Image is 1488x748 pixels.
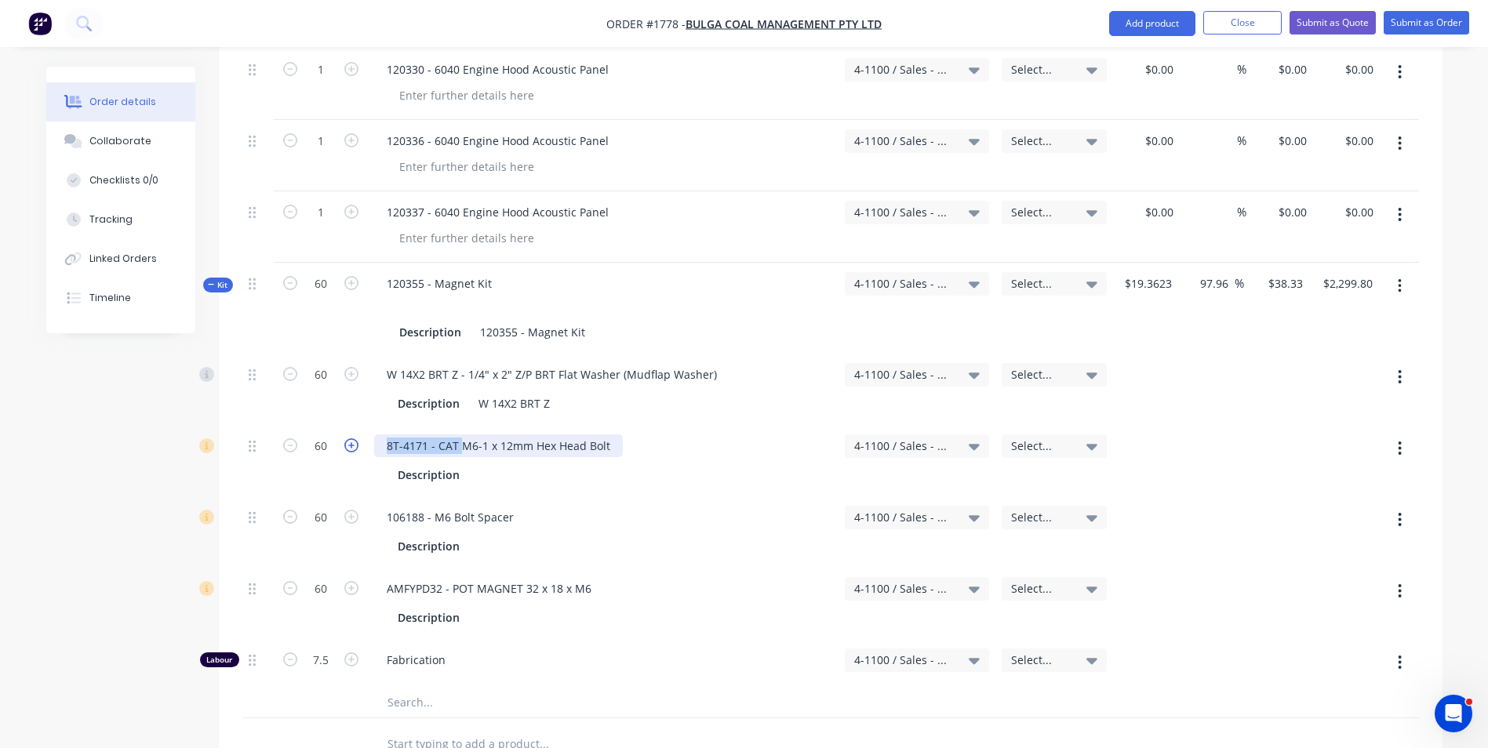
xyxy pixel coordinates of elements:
[391,606,466,629] div: Description
[46,239,195,278] button: Linked Orders
[374,506,526,528] div: 106188 - M6 Bolt Spacer
[391,392,466,415] div: Description
[46,200,195,239] button: Tracking
[391,463,466,486] div: Description
[1290,11,1376,34] button: Submit as Quote
[1237,132,1246,150] span: %
[89,95,156,109] div: Order details
[1011,580,1071,597] span: Select...
[89,291,131,305] div: Timeline
[1237,60,1246,78] span: %
[1011,61,1071,78] span: Select...
[387,652,832,668] span: Fabrication
[1011,509,1071,525] span: Select...
[391,535,466,557] div: Description
[1109,11,1195,36] button: Add product
[854,652,953,668] span: 4-1100 / Sales - Mobile Machines Sound
[1011,204,1071,220] span: Select...
[854,438,953,454] span: 4-1100 / Sales - Mobile Machines Sound
[46,122,195,161] button: Collaborate
[89,173,158,187] div: Checklists 0/0
[374,129,621,152] div: 120336 - 6040 Engine Hood Acoustic Panel
[28,12,52,35] img: Factory
[854,580,953,597] span: 4-1100 / Sales - Mobile Machines Sound
[1011,275,1071,292] span: Select...
[374,363,729,386] div: W 14X2 BRT Z - 1/4" x 2" Z/P BRT Flat Washer (Mudflap Washer)
[89,252,157,266] div: Linked Orders
[1011,652,1071,668] span: Select...
[1235,274,1244,292] span: %
[1237,203,1246,221] span: %
[854,204,953,220] span: 4-1100 / Sales - Mobile Machines Sound
[374,577,604,600] div: AMFYPD32 - POT MAGNET 32 x 18 x M6
[472,392,556,415] div: W 14X2 BRT Z
[46,278,195,318] button: Timeline
[89,212,133,227] div: Tracking
[1011,366,1071,383] span: Select...
[854,275,953,292] span: 4-1100 / Sales - Mobile Machines Sound
[374,434,623,457] div: 8T-4171 - CAT M6-1 x 12mm Hex Head Bolt
[203,278,233,292] div: Kit
[1119,275,1173,292] span: $19.3623
[89,134,151,148] div: Collaborate
[208,279,228,291] span: Kit
[606,16,686,31] span: Order #1778 -
[393,321,468,343] div: Description
[1435,695,1472,732] iframe: Intercom live chat
[374,201,621,223] div: 120337 - 6040 Engine Hood Acoustic Panel
[686,16,882,31] a: Bulga Coal Management Pty Ltd
[1384,11,1469,34] button: Submit as Order
[1011,438,1071,454] span: Select...
[854,509,953,525] span: 4-1100 / Sales - Mobile Machines Sound
[46,82,195,122] button: Order details
[200,652,239,667] div: Labour
[854,366,953,383] span: 4-1100 / Sales - Mobile Machines Sound
[46,161,195,200] button: Checklists 0/0
[387,686,700,717] input: Search...
[854,61,953,78] span: 4-1100 / Sales - Mobile Machines Sound
[1011,133,1071,149] span: Select...
[374,58,621,81] div: 120330 - 6040 Engine Hood Acoustic Panel
[1203,11,1282,34] button: Close
[374,272,504,295] div: 120355 - Magnet Kit
[854,133,953,149] span: 4-1100 / Sales - Mobile Machines Sound
[474,321,591,343] div: 120355 - Magnet Kit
